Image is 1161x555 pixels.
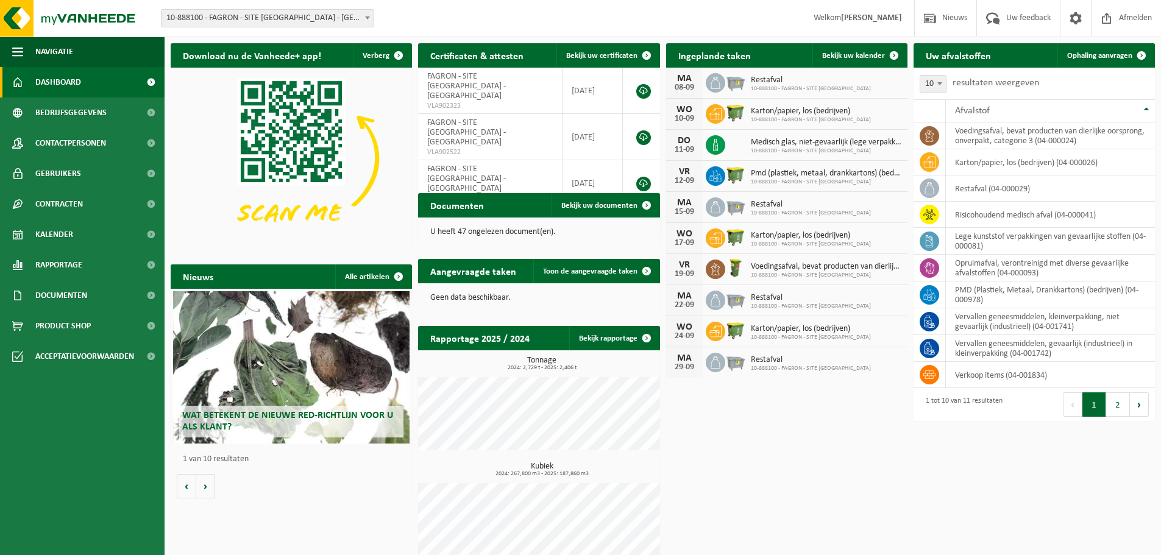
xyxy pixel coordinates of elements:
div: VR [672,260,697,270]
button: Previous [1063,392,1082,417]
a: Bekijk rapportage [569,326,659,350]
td: karton/papier, los (bedrijven) (04-000026) [946,149,1155,175]
h2: Download nu de Vanheede+ app! [171,43,333,67]
span: Contactpersonen [35,128,106,158]
span: 10-888100 - FAGRON - SITE [GEOGRAPHIC_DATA] [751,241,871,248]
span: Pmd (plastiek, metaal, drankkartons) (bedrijven) [751,169,901,179]
span: Documenten [35,280,87,311]
span: VLA902522 [427,147,553,157]
a: Toon de aangevraagde taken [533,259,659,283]
span: Dashboard [35,67,81,97]
span: Afvalstof [955,106,990,116]
a: Wat betekent de nieuwe RED-richtlijn voor u als klant? [173,291,410,444]
img: WB-1100-HPE-GN-50 [725,320,746,341]
div: VR [672,167,697,177]
span: Contracten [35,189,83,219]
h2: Ingeplande taken [666,43,763,67]
img: WB-1100-HPE-GN-50 [725,227,746,247]
span: 10-888100 - FAGRON - SITE [GEOGRAPHIC_DATA] [751,179,901,186]
span: Verberg [363,52,389,60]
img: Download de VHEPlus App [171,68,412,249]
div: MA [672,353,697,363]
td: vervallen geneesmiddelen, gevaarlijk (industrieel) in kleinverpakking (04-001742) [946,335,1155,362]
span: FAGRON - SITE [GEOGRAPHIC_DATA] - [GEOGRAPHIC_DATA] [427,164,506,193]
span: Medisch glas, niet-gevaarlijk (lege verpakkingen) [751,138,901,147]
span: Ophaling aanvragen [1067,52,1132,60]
button: Volgende [196,474,215,498]
span: Voedingsafval, bevat producten van dierlijke oorsprong, onverpakt, categorie 3 [751,262,901,272]
td: voedingsafval, bevat producten van dierlijke oorsprong, onverpakt, categorie 3 (04-000024) [946,122,1155,149]
a: Ophaling aanvragen [1057,43,1154,68]
strong: [PERSON_NAME] [841,13,902,23]
div: MA [672,198,697,208]
span: Karton/papier, los (bedrijven) [751,231,871,241]
p: U heeft 47 ongelezen document(en). [430,228,647,236]
span: 10-888100 - FAGRON - SITE [GEOGRAPHIC_DATA] [751,334,871,341]
span: 10-888100 - FAGRON - SITE BORNEM - BORNEM [162,10,374,27]
div: WO [672,105,697,115]
td: [DATE] [563,68,623,114]
div: 29-09 [672,363,697,372]
h2: Nieuws [171,264,225,288]
div: WO [672,322,697,332]
div: WO [672,229,697,239]
h2: Certificaten & attesten [418,43,536,67]
span: 10-888100 - FAGRON - SITE [GEOGRAPHIC_DATA] [751,303,871,310]
div: 15-09 [672,208,697,216]
div: 12-09 [672,177,697,185]
div: 1 tot 10 van 11 resultaten [920,391,1003,418]
div: 22-09 [672,301,697,309]
h2: Uw afvalstoffen [914,43,1003,67]
span: Restafval [751,200,871,210]
span: 10-888100 - FAGRON - SITE BORNEM - BORNEM [161,9,374,27]
img: WB-2500-GAL-GY-04 [725,71,746,92]
label: resultaten weergeven [953,78,1039,88]
a: Bekijk uw certificaten [556,43,659,68]
span: Restafval [751,355,871,365]
h2: Documenten [418,193,496,217]
td: [DATE] [563,160,623,207]
span: 2024: 267,800 m3 - 2025: 187,860 m3 [424,471,659,477]
span: Acceptatievoorwaarden [35,341,134,372]
span: FAGRON - SITE [GEOGRAPHIC_DATA] - [GEOGRAPHIC_DATA] [427,118,506,147]
span: Wat betekent de nieuwe RED-richtlijn voor u als klant? [182,411,393,432]
button: 1 [1082,392,1106,417]
span: 10-888100 - FAGRON - SITE [GEOGRAPHIC_DATA] [751,147,901,155]
td: vervallen geneesmiddelen, kleinverpakking, niet gevaarlijk (industrieel) (04-001741) [946,308,1155,335]
img: WB-1100-HPE-GN-50 [725,102,746,123]
span: FAGRON - SITE [GEOGRAPHIC_DATA] - [GEOGRAPHIC_DATA] [427,72,506,101]
button: Next [1130,392,1149,417]
img: WB-2500-GAL-GY-04 [725,289,746,309]
span: 10-888100 - FAGRON - SITE [GEOGRAPHIC_DATA] [751,116,871,124]
div: DO [672,136,697,146]
h3: Tonnage [424,356,659,371]
div: 24-09 [672,332,697,341]
span: VLA902323 [427,101,553,111]
span: Bekijk uw documenten [561,202,637,210]
div: MA [672,74,697,83]
span: Kalender [35,219,73,250]
img: WB-2500-GAL-GY-04 [725,196,746,216]
span: Toon de aangevraagde taken [543,267,637,275]
td: restafval (04-000029) [946,175,1155,202]
p: 1 van 10 resultaten [183,455,406,464]
div: 11-09 [672,146,697,154]
span: Karton/papier, los (bedrijven) [751,107,871,116]
div: 17-09 [672,239,697,247]
span: Bekijk uw kalender [822,52,885,60]
span: Karton/papier, los (bedrijven) [751,324,871,334]
span: Product Shop [35,311,91,341]
a: Bekijk uw kalender [812,43,906,68]
span: 10-888100 - FAGRON - SITE [GEOGRAPHIC_DATA] [751,272,901,279]
span: 10 [920,75,946,93]
span: Bedrijfsgegevens [35,97,107,128]
span: 10-888100 - FAGRON - SITE [GEOGRAPHIC_DATA] [751,85,871,93]
div: MA [672,291,697,301]
span: Gebruikers [35,158,81,189]
span: Restafval [751,293,871,303]
div: 10-09 [672,115,697,123]
h3: Kubiek [424,462,659,477]
span: 10 [920,76,946,93]
button: 2 [1106,392,1130,417]
button: Vorige [177,474,196,498]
